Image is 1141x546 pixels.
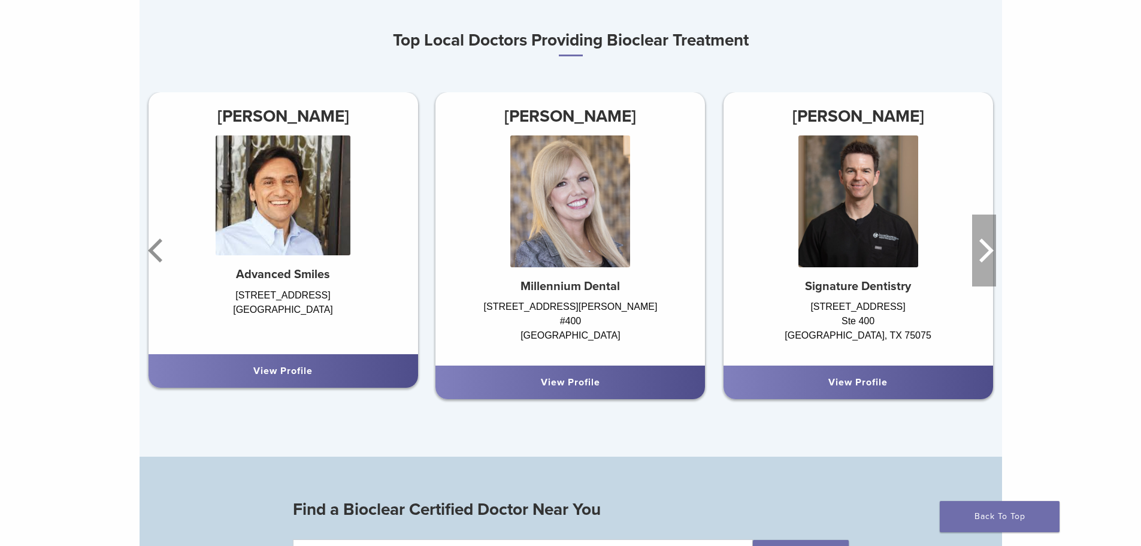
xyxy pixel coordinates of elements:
[149,102,418,131] h3: [PERSON_NAME]
[940,501,1060,532] a: Back To Top
[724,300,993,354] div: [STREET_ADDRESS] Ste 400 [GEOGRAPHIC_DATA], TX 75075
[541,376,600,388] a: View Profile
[724,102,993,131] h3: [PERSON_NAME]
[798,135,918,267] img: Dr. Jacob Grapevine
[828,376,888,388] a: View Profile
[253,365,313,377] a: View Profile
[972,215,996,286] button: Next
[146,215,170,286] button: Previous
[510,135,630,267] img: Dr. Jana Harrison
[149,288,418,342] div: [STREET_ADDRESS] [GEOGRAPHIC_DATA]
[805,279,911,294] strong: Signature Dentistry
[236,267,330,282] strong: Advanced Smiles
[435,102,705,131] h3: [PERSON_NAME]
[435,300,705,354] div: [STREET_ADDRESS][PERSON_NAME] #400 [GEOGRAPHIC_DATA]
[140,26,1002,56] h3: Top Local Doctors Providing Bioclear Treatment
[520,279,620,294] strong: Millennium Dental
[293,495,849,524] h3: Find a Bioclear Certified Doctor Near You
[216,135,350,255] img: Dr. Ernest De Paoli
